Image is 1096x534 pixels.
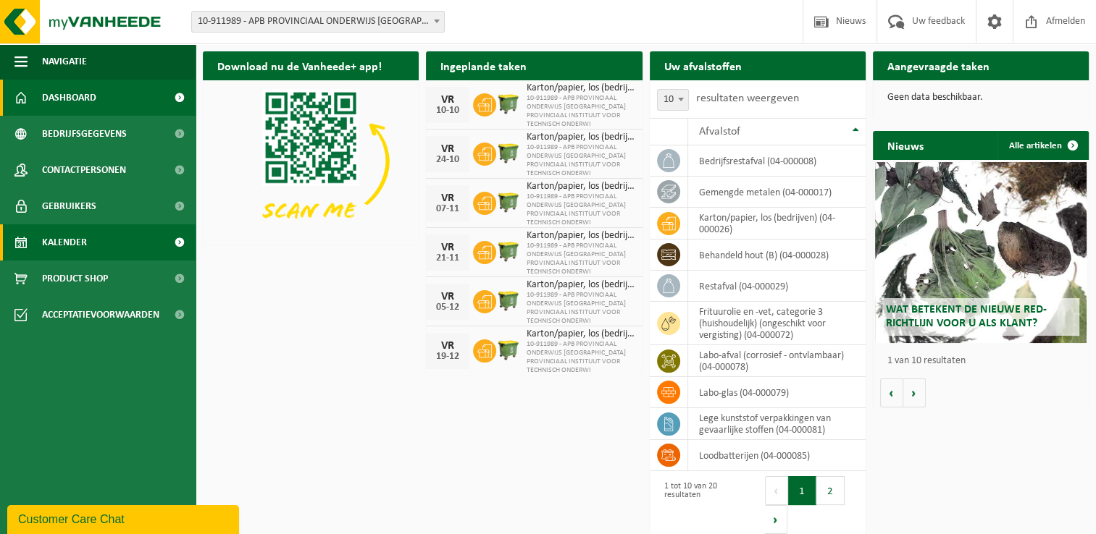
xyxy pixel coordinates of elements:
[688,345,866,377] td: labo-afval (corrosief - ontvlambaar) (04-000078)
[496,288,521,313] img: WB-1100-HPE-GN-50
[650,51,756,80] h2: Uw afvalstoffen
[527,279,635,291] span: Karton/papier, los (bedrijven)
[433,204,462,214] div: 07-11
[527,230,635,242] span: Karton/papier, los (bedrijven)
[688,208,866,240] td: karton/papier, los (bedrijven) (04-000026)
[191,11,445,33] span: 10-911989 - APB PROVINCIAAL ONDERWIJS ANTWERPEN PROVINCIAAL INSTITUUT VOOR TECHNISCH ONDERWI - ST...
[699,126,740,137] span: Afvalstof
[688,377,866,408] td: labo-glas (04-000079)
[788,476,816,505] button: 1
[7,502,242,534] iframe: chat widget
[688,440,866,471] td: loodbatterijen (04-000085)
[496,190,521,214] img: WB-1100-HPE-GN-50
[433,302,462,313] div: 05-12
[765,476,788,505] button: Previous
[527,94,635,129] span: 10-911989 - APB PROVINCIAAL ONDERWIJS [GEOGRAPHIC_DATA] PROVINCIAAL INSTITUUT VOOR TECHNISCH ONDERWI
[887,356,1082,366] p: 1 van 10 resultaten
[42,260,108,297] span: Product Shop
[688,271,866,302] td: restafval (04-000029)
[496,337,521,362] img: WB-1100-HPE-GN-50
[873,131,938,159] h2: Nieuws
[192,12,444,32] span: 10-911989 - APB PROVINCIAAL ONDERWIJS ANTWERPEN PROVINCIAAL INSTITUUT VOOR TECHNISCH ONDERWI - ST...
[42,116,127,152] span: Bedrijfsgegevens
[903,378,926,407] button: Volgende
[203,51,396,80] h2: Download nu de Vanheede+ app!
[886,304,1047,329] span: Wat betekent de nieuwe RED-richtlijn voor u als klant?
[657,89,689,111] span: 10
[496,91,521,116] img: WB-1100-HPE-GN-50
[42,188,96,224] span: Gebruikers
[527,329,635,340] span: Karton/papier, los (bedrijven)
[696,93,799,104] label: resultaten weergeven
[433,192,462,204] div: VR
[203,80,419,242] img: Download de VHEPlus App
[42,224,87,260] span: Kalender
[42,43,87,80] span: Navigatie
[527,82,635,94] span: Karton/papier, los (bedrijven)
[527,192,635,227] span: 10-911989 - APB PROVINCIAAL ONDERWIJS [GEOGRAPHIC_DATA] PROVINCIAAL INSTITUUT VOOR TECHNISCH ONDERWI
[496,239,521,263] img: WB-1100-HPE-GN-50
[765,505,787,534] button: Next
[688,177,866,208] td: gemengde metalen (04-000017)
[816,476,845,505] button: 2
[527,291,635,326] span: 10-911989 - APB PROVINCIAAL ONDERWIJS [GEOGRAPHIC_DATA] PROVINCIAAL INSTITUUT VOOR TECHNISCH ONDERWI
[42,297,159,333] span: Acceptatievoorwaarden
[887,93,1074,103] p: Geen data beschikbaar.
[875,162,1087,343] a: Wat betekent de nieuwe RED-richtlijn voor u als klant?
[433,340,462,352] div: VR
[426,51,541,80] h2: Ingeplande taken
[873,51,1004,80] h2: Aangevraagde taken
[527,340,635,375] span: 10-911989 - APB PROVINCIAAL ONDERWIJS [GEOGRAPHIC_DATA] PROVINCIAAL INSTITUUT VOOR TECHNISCH ONDERWI
[527,242,635,276] span: 10-911989 - APB PROVINCIAAL ONDERWIJS [GEOGRAPHIC_DATA] PROVINCIAAL INSTITUUT VOOR TECHNISCH ONDERWI
[433,155,462,165] div: 24-10
[433,242,462,253] div: VR
[997,131,1087,160] a: Alle artikelen
[433,291,462,302] div: VR
[42,80,96,116] span: Dashboard
[496,140,521,165] img: WB-1100-HPE-GN-50
[527,143,635,178] span: 10-911989 - APB PROVINCIAAL ONDERWIJS [GEOGRAPHIC_DATA] PROVINCIAAL INSTITUUT VOOR TECHNISCH ONDERWI
[42,152,126,188] span: Contactpersonen
[433,253,462,263] div: 21-11
[433,143,462,155] div: VR
[433,352,462,362] div: 19-12
[433,94,462,106] div: VR
[527,181,635,192] span: Karton/papier, los (bedrijven)
[688,408,866,440] td: lege kunststof verpakkingen van gevaarlijke stoffen (04-000081)
[433,106,462,116] div: 10-10
[527,132,635,143] span: Karton/papier, los (bedrijven)
[688,302,866,345] td: frituurolie en -vet, categorie 3 (huishoudelijk) (ongeschikt voor vergisting) (04-000072)
[688,240,866,271] td: behandeld hout (B) (04-000028)
[658,90,688,110] span: 10
[880,378,903,407] button: Vorige
[688,145,866,177] td: bedrijfsrestafval (04-000008)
